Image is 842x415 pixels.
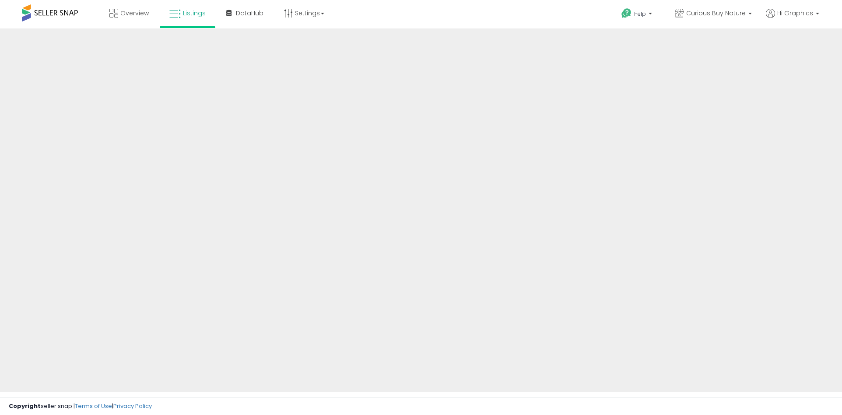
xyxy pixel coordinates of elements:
[614,1,661,28] a: Help
[634,10,646,18] span: Help
[183,9,206,18] span: Listings
[686,9,746,18] span: Curious Buy Nature
[621,8,632,19] i: Get Help
[236,9,263,18] span: DataHub
[766,9,819,28] a: Hi Graphics
[777,9,813,18] span: Hi Graphics
[120,9,149,18] span: Overview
